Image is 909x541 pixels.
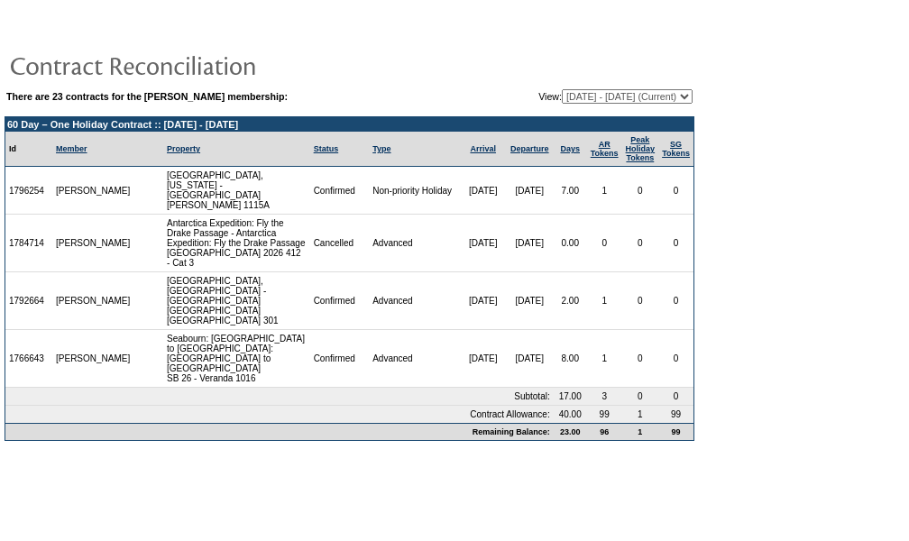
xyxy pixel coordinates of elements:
td: 0 [622,388,659,406]
a: Status [314,144,339,153]
td: [DATE] [506,330,554,388]
a: Type [372,144,390,153]
td: 60 Day – One Holiday Contract :: [DATE] - [DATE] [5,117,693,132]
td: 99 [658,406,693,423]
td: Remaining Balance: [5,423,554,440]
td: Confirmed [310,272,370,330]
td: [PERSON_NAME] [52,272,134,330]
td: 0 [587,215,622,272]
a: Property [167,144,200,153]
a: ARTokens [591,140,619,158]
td: [DATE] [460,215,505,272]
td: 0.00 [554,215,587,272]
b: There are 23 contracts for the [PERSON_NAME] membership: [6,91,288,102]
td: 2.00 [554,272,587,330]
td: Confirmed [310,167,370,215]
td: Advanced [369,215,460,272]
td: 23.00 [554,423,587,440]
td: [DATE] [460,330,505,388]
td: 96 [587,423,622,440]
td: 1796254 [5,167,52,215]
td: 0 [658,167,693,215]
td: 99 [658,423,693,440]
a: Days [560,144,580,153]
td: [GEOGRAPHIC_DATA], [GEOGRAPHIC_DATA] - [GEOGRAPHIC_DATA] [GEOGRAPHIC_DATA] [GEOGRAPHIC_DATA] 301 [163,272,310,330]
td: 3 [587,388,622,406]
td: 1784714 [5,215,52,272]
a: Member [56,144,87,153]
td: 40.00 [554,406,587,423]
td: Subtotal: [5,388,554,406]
td: [PERSON_NAME] [52,330,134,388]
td: [DATE] [506,167,554,215]
td: Advanced [369,272,460,330]
td: [GEOGRAPHIC_DATA], [US_STATE] - [GEOGRAPHIC_DATA] [PERSON_NAME] 1115A [163,167,310,215]
td: 7.00 [554,167,587,215]
td: Seabourn: [GEOGRAPHIC_DATA] to [GEOGRAPHIC_DATA]: [GEOGRAPHIC_DATA] to [GEOGRAPHIC_DATA] SB 26 - ... [163,330,310,388]
td: [DATE] [506,215,554,272]
td: 0 [622,167,659,215]
td: 99 [587,406,622,423]
a: Departure [510,144,549,153]
td: [PERSON_NAME] [52,215,134,272]
td: 0 [658,272,693,330]
td: 0 [622,215,659,272]
td: [DATE] [460,272,505,330]
td: 0 [658,388,693,406]
td: 8.00 [554,330,587,388]
td: [DATE] [506,272,554,330]
td: View: [450,89,693,104]
td: 0 [658,330,693,388]
td: 1 [622,423,659,440]
td: 0 [658,215,693,272]
td: 1 [587,272,622,330]
td: Contract Allowance: [5,406,554,423]
img: pgTtlContractReconciliation.gif [9,47,370,83]
td: 0 [622,330,659,388]
a: Peak HolidayTokens [626,135,656,162]
td: 1 [622,406,659,423]
a: SGTokens [662,140,690,158]
td: 0 [622,272,659,330]
td: 1766643 [5,330,52,388]
td: [PERSON_NAME] [52,167,134,215]
td: Non-priority Holiday [369,167,460,215]
td: 17.00 [554,388,587,406]
td: Id [5,132,52,167]
a: Arrival [470,144,496,153]
td: Antarctica Expedition: Fly the Drake Passage - Antarctica Expedition: Fly the Drake Passage [GEOG... [163,215,310,272]
td: [DATE] [460,167,505,215]
td: Cancelled [310,215,370,272]
td: Advanced [369,330,460,388]
td: 1792664 [5,272,52,330]
td: 1 [587,167,622,215]
td: Confirmed [310,330,370,388]
td: 1 [587,330,622,388]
